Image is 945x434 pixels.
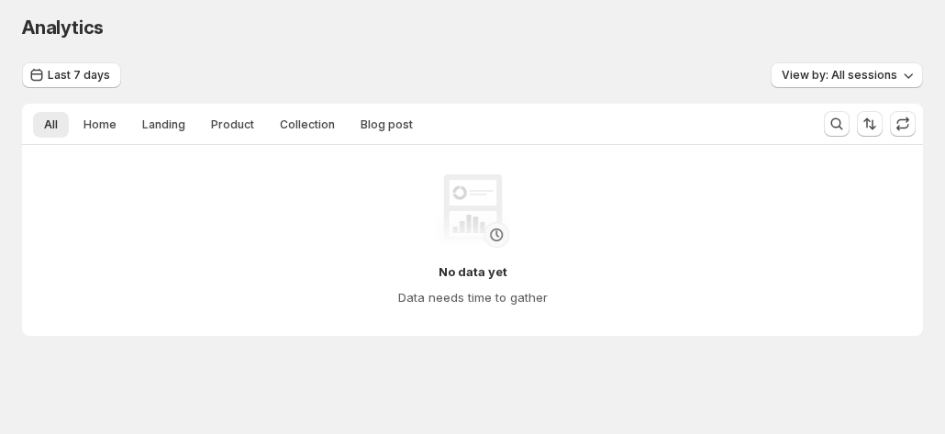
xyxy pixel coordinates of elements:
button: View by: All sessions [771,62,923,88]
h4: No data yet [439,262,507,281]
h4: Data needs time to gather [398,288,548,306]
span: All [44,117,58,132]
span: Home [83,117,117,132]
button: Last 7 days [22,62,121,88]
span: View by: All sessions [782,68,897,83]
span: Blog post [361,117,413,132]
button: Search and filter results [824,111,850,137]
span: Landing [142,117,185,132]
img: No data yet [436,174,509,248]
span: Collection [280,117,335,132]
span: Last 7 days [48,68,110,83]
button: Sort the results [857,111,883,137]
span: Analytics [22,17,104,39]
span: Product [211,117,254,132]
